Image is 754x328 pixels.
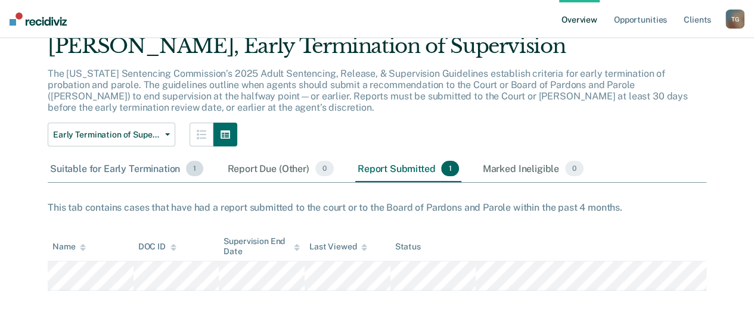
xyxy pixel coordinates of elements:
div: T G [725,10,744,29]
span: 1 [186,161,203,176]
button: TG [725,10,744,29]
span: 0 [565,161,584,176]
span: Early Termination of Supervision [53,130,160,140]
span: 1 [441,161,458,176]
div: [PERSON_NAME], Early Termination of Supervision [48,34,706,68]
span: 0 [315,161,334,176]
div: Suitable for Early Termination1 [48,156,206,182]
img: Recidiviz [10,13,67,26]
div: Marked Ineligible0 [480,156,587,182]
div: Name [52,242,86,252]
p: The [US_STATE] Sentencing Commission’s 2025 Adult Sentencing, Release, & Supervision Guidelines e... [48,68,688,114]
button: Early Termination of Supervision [48,123,175,146]
div: Report Submitted1 [355,156,461,182]
div: Last Viewed [309,242,367,252]
div: Status [395,242,421,252]
div: Supervision End Date [224,236,300,257]
div: This tab contains cases that have had a report submitted to the court or to the Board of Pardons ... [48,202,706,213]
div: Report Due (Other)0 [225,156,336,182]
div: DOC ID [138,242,176,252]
